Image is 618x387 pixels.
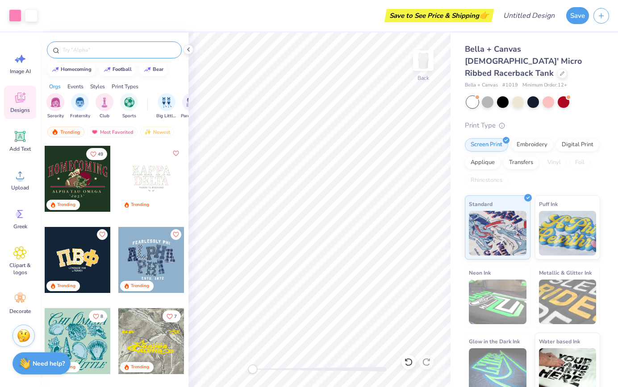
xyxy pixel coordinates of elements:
button: Like [163,310,181,322]
span: Bella + Canvas [465,82,498,89]
div: Accessibility label [248,365,257,374]
div: Styles [90,82,105,91]
span: 7 [174,314,177,319]
img: Big Little Reveal Image [162,97,171,107]
div: Trending [131,202,149,208]
img: newest.gif [144,129,151,135]
div: Foil [569,156,590,169]
div: Print Types [112,82,138,91]
div: Back [418,74,429,82]
button: filter button [70,93,90,119]
strong: Need help? [33,359,65,368]
span: Water based Ink [539,337,580,346]
button: Like [89,310,107,322]
button: Like [86,148,107,160]
div: Screen Print [465,138,508,152]
span: Big Little Reveal [156,113,177,119]
div: Print Type [465,120,600,131]
img: Parent's Weekend Image [186,97,196,107]
div: filter for Big Little Reveal [156,93,177,119]
div: football [113,67,132,72]
div: Embroidery [511,138,553,152]
span: 👉 [479,10,489,21]
div: Trending [47,127,84,137]
button: filter button [181,93,201,119]
div: Trending [57,202,75,208]
div: Save to See Price & Shipping [387,9,492,22]
img: trend_line.gif [52,67,59,72]
div: Transfers [503,156,539,169]
div: Newest [140,127,174,137]
img: Metallic & Glitter Ink [539,280,597,324]
div: bear [153,67,163,72]
button: homecoming [47,63,96,76]
button: Save [566,7,589,24]
img: Sports Image [124,97,134,107]
img: Sorority Image [50,97,61,107]
div: Digital Print [556,138,599,152]
div: Trending [131,364,149,371]
div: Trending [57,283,75,289]
div: filter for Sorority [46,93,64,119]
input: Try "Alpha" [62,45,176,54]
span: Fraternity [70,113,90,119]
span: Club [100,113,109,119]
button: Like [171,229,181,240]
div: Rhinestones [465,174,508,187]
div: Orgs [49,82,61,91]
span: Sports [122,113,136,119]
div: Most Favorited [87,127,138,137]
span: Glow in the Dark Ink [469,337,520,346]
span: Upload [11,184,29,191]
input: Untitled Design [496,7,562,25]
span: Greek [13,223,27,230]
span: Sorority [47,113,64,119]
span: Neon Ink [469,268,491,277]
button: bear [139,63,167,76]
span: Clipart & logos [5,262,35,276]
button: filter button [96,93,113,119]
button: Like [171,148,181,159]
span: Standard [469,199,493,209]
img: Fraternity Image [75,97,85,107]
img: trend_line.gif [104,67,111,72]
img: Back [414,52,432,70]
span: # 1019 [502,82,518,89]
button: filter button [46,93,64,119]
span: Parent's Weekend [181,113,201,119]
div: Vinyl [542,156,567,169]
div: Applique [465,156,501,169]
img: trend_line.gif [144,67,151,72]
div: Trending [131,283,149,289]
button: Like [97,229,108,240]
button: filter button [120,93,138,119]
img: Standard [469,211,526,255]
div: homecoming [61,67,92,72]
button: filter button [156,93,177,119]
span: Designs [10,107,30,114]
span: Puff Ink [539,199,558,209]
span: Bella + Canvas [DEMOGRAPHIC_DATA]' Micro Ribbed Racerback Tank [465,44,582,78]
span: Minimum Order: 12 + [522,82,567,89]
div: filter for Sports [120,93,138,119]
span: Add Text [9,145,31,152]
div: filter for Fraternity [70,93,90,119]
span: 8 [100,314,103,319]
span: Metallic & Glitter Ink [539,268,592,277]
img: trending.gif [51,129,58,135]
div: Events [67,82,84,91]
div: filter for Club [96,93,113,119]
span: 49 [98,152,103,156]
img: Neon Ink [469,280,526,324]
span: Decorate [9,308,31,315]
span: Image AI [10,68,31,75]
button: football [99,63,136,76]
img: Puff Ink [539,211,597,255]
img: most_fav.gif [91,129,98,135]
img: Club Image [100,97,109,107]
div: filter for Parent's Weekend [181,93,201,119]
